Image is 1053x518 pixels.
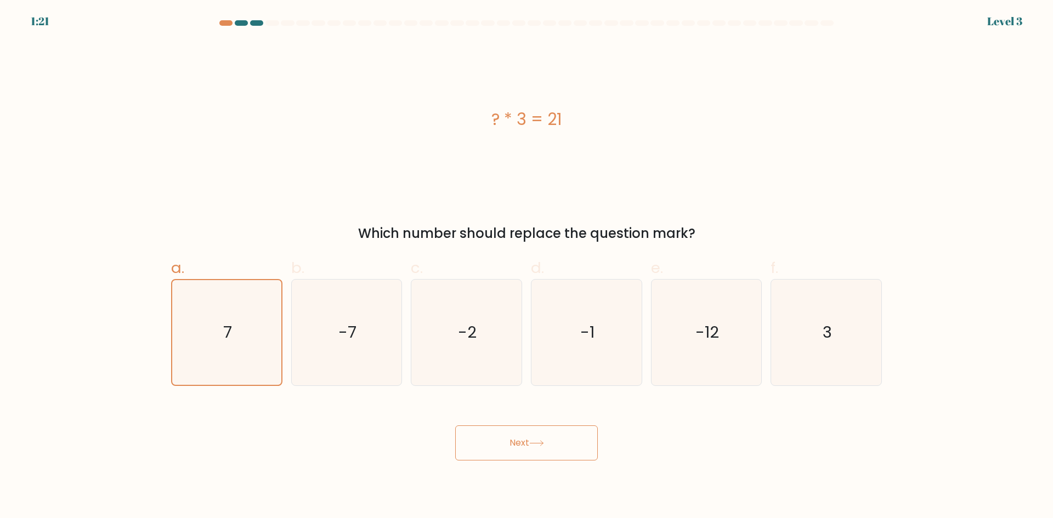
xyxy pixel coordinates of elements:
span: a. [171,257,184,278]
button: Next [455,425,598,460]
text: -12 [695,321,719,343]
div: Which number should replace the question mark? [178,224,875,243]
text: -2 [458,321,477,343]
text: 7 [223,321,232,343]
span: c. [411,257,423,278]
text: 3 [823,321,832,343]
span: e. [651,257,663,278]
div: 1:21 [31,13,49,30]
text: -1 [580,321,595,343]
div: Level 3 [987,13,1022,30]
span: b. [291,257,304,278]
span: f. [771,257,778,278]
span: d. [531,257,544,278]
text: -7 [338,321,356,343]
div: ? * 3 = 21 [171,107,882,132]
